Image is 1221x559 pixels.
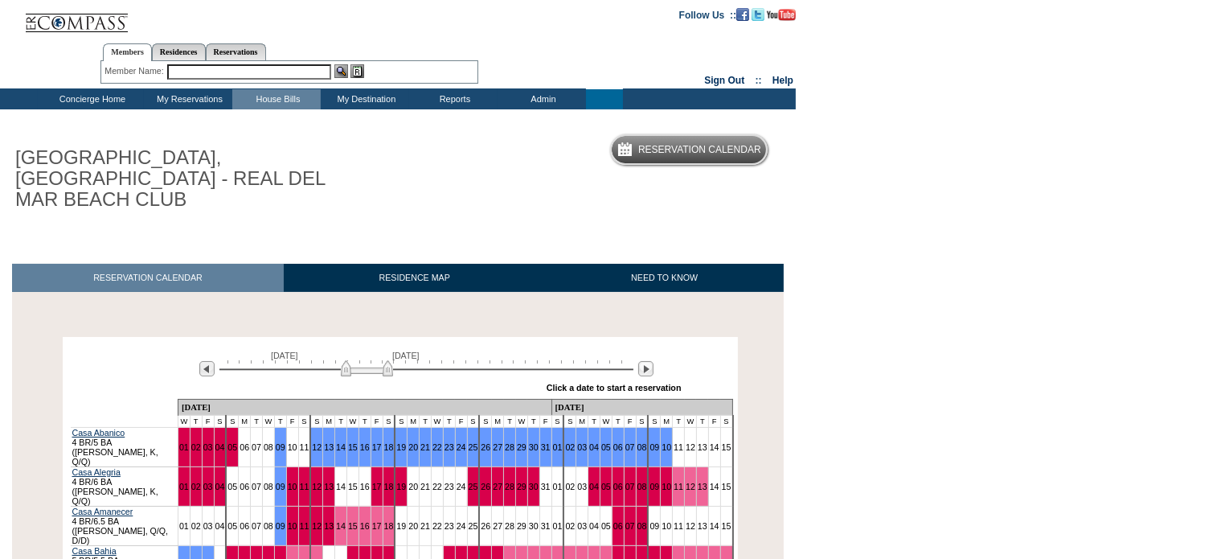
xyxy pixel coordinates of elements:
[517,442,527,452] a: 29
[662,442,671,452] a: 10
[324,521,334,531] a: 13
[685,415,697,427] td: W
[492,506,504,545] td: 27
[335,415,347,427] td: T
[372,521,382,531] a: 17
[103,43,152,61] a: Members
[203,442,213,452] a: 03
[408,467,420,506] td: 20
[372,482,382,491] a: 17
[539,467,551,506] td: 31
[12,264,284,292] a: RESERVATION CALENDAR
[517,482,527,491] a: 29
[577,442,587,452] a: 03
[601,442,611,452] a: 05
[589,442,599,452] a: 04
[736,9,749,18] a: Become our fan on Facebook
[359,467,371,506] td: 16
[276,442,285,452] a: 09
[756,75,762,86] span: ::
[527,506,539,545] td: 30
[104,64,166,78] div: Member Name:
[708,467,720,506] td: 14
[12,144,372,214] h1: [GEOGRAPHIC_DATA], [GEOGRAPHIC_DATA] - REAL DEL MAR BEACH CLUB
[298,415,310,427] td: S
[347,467,359,506] td: 15
[202,415,214,427] td: F
[493,482,502,491] a: 27
[637,482,647,491] a: 08
[392,351,420,360] span: [DATE]
[455,467,467,506] td: 24
[636,415,648,427] td: S
[455,506,467,545] td: 24
[214,415,226,427] td: S
[190,506,202,545] td: 02
[527,415,539,427] td: T
[323,415,335,427] td: M
[312,482,322,491] a: 12
[144,89,232,109] td: My Reservations
[600,415,613,427] td: W
[481,442,490,452] a: 26
[576,506,588,545] td: 03
[179,482,189,491] a: 01
[637,442,647,452] a: 08
[443,506,455,545] td: 23
[232,89,321,109] td: House Bills
[720,467,732,506] td: 15
[72,546,117,556] a: Casa Bahia
[563,506,576,545] td: 02
[720,427,732,467] td: 15
[529,482,539,491] a: 30
[551,467,563,506] td: 01
[178,399,551,415] td: [DATE]
[71,506,178,545] td: 4 BR/6.5 BA ([PERSON_NAME], Q/Q, D/D)
[505,442,514,452] a: 28
[504,415,516,427] td: T
[383,415,395,427] td: S
[504,506,516,545] td: 28
[288,482,297,491] a: 10
[698,482,707,491] a: 13
[565,442,575,452] a: 02
[600,506,613,545] td: 05
[215,442,225,452] a: 04
[215,482,225,491] a: 04
[274,415,286,427] td: T
[336,442,346,452] a: 14
[372,442,382,452] a: 17
[696,427,708,467] td: 13
[708,415,720,427] td: F
[432,467,444,506] td: 22
[492,415,504,427] td: M
[408,506,420,545] td: 20
[203,482,213,491] a: 03
[661,506,673,545] td: 10
[286,427,298,467] td: 10
[685,427,697,467] td: 12
[551,415,563,427] td: S
[516,415,528,427] td: W
[276,521,285,531] a: 09
[516,506,528,545] td: 29
[432,442,442,452] a: 22
[251,467,263,506] td: 07
[348,442,358,452] a: 15
[696,415,708,427] td: T
[529,442,539,452] a: 30
[409,89,498,109] td: Reports
[300,482,309,491] a: 11
[674,482,683,491] a: 11
[71,467,178,506] td: 4 BR/6 BA ([PERSON_NAME], K, Q/Q)
[226,467,238,506] td: 05
[736,8,749,21] img: Become our fan on Facebook
[539,415,551,427] td: F
[539,506,551,545] td: 31
[541,442,551,452] a: 31
[479,506,491,545] td: 26
[38,89,144,109] td: Concierge Home
[321,89,409,109] td: My Destination
[286,415,298,427] td: F
[612,415,624,427] td: T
